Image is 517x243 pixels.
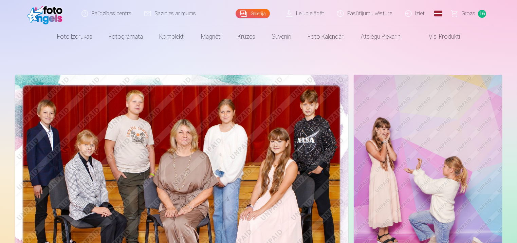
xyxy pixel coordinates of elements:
[193,27,229,46] a: Magnēti
[461,10,475,18] span: Grozs
[151,27,193,46] a: Komplekti
[236,9,270,18] a: Galerija
[27,3,66,24] img: /fa1
[100,27,151,46] a: Fotogrāmata
[299,27,353,46] a: Foto kalendāri
[410,27,468,46] a: Visi produkti
[478,10,486,18] span: 16
[353,27,410,46] a: Atslēgu piekariņi
[49,27,100,46] a: Foto izdrukas
[263,27,299,46] a: Suvenīri
[229,27,263,46] a: Krūzes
